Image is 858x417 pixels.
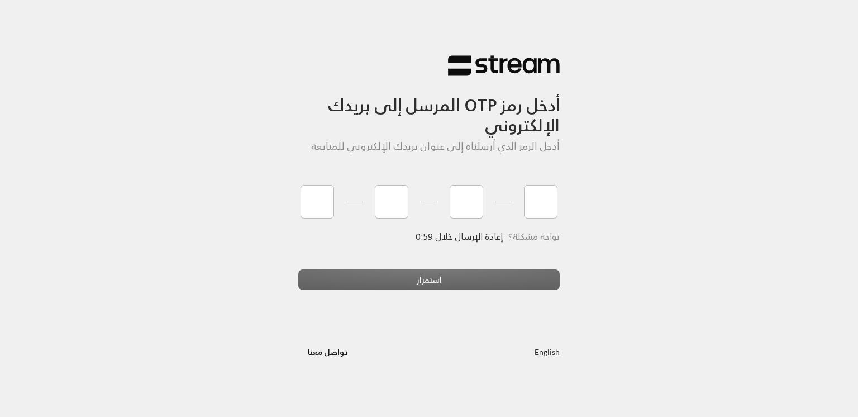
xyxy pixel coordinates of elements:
button: تواصل معنا [298,341,357,362]
img: Stream Logo [448,55,560,77]
span: إعادة الإرسال خلال 0:59 [416,229,503,244]
a: English [535,341,560,362]
h3: أدخل رمز OTP المرسل إلى بريدك الإلكتروني [298,77,560,135]
h5: أدخل الرمز الذي أرسلناه إلى عنوان بريدك الإلكتروني للمتابعة [298,140,560,153]
a: تواصل معنا [298,345,357,359]
span: تواجه مشكلة؟ [508,229,560,244]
